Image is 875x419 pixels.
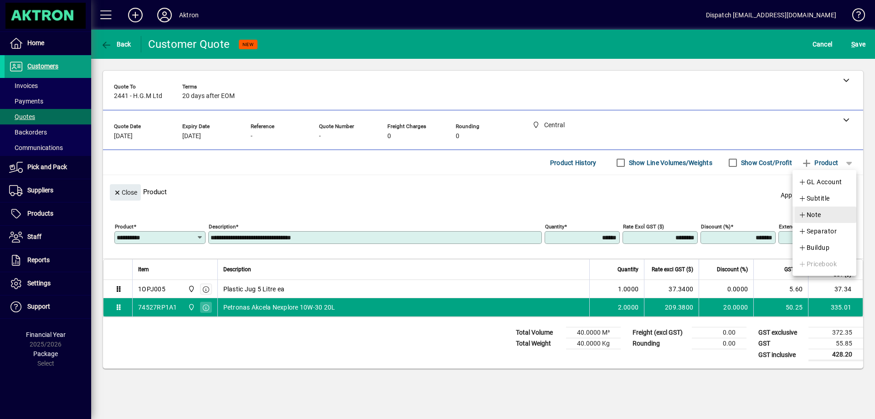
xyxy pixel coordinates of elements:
button: Note [793,207,856,223]
span: Buildup [798,242,829,253]
button: Pricebook [793,256,856,272]
span: GL Account [798,176,842,187]
button: Buildup [793,239,856,256]
button: Separator [793,223,856,239]
span: Separator [798,226,837,237]
span: Note [798,209,821,220]
span: Subtitle [798,193,830,204]
button: Subtitle [793,190,856,207]
button: GL Account [793,174,856,190]
span: Pricebook [798,259,837,269]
